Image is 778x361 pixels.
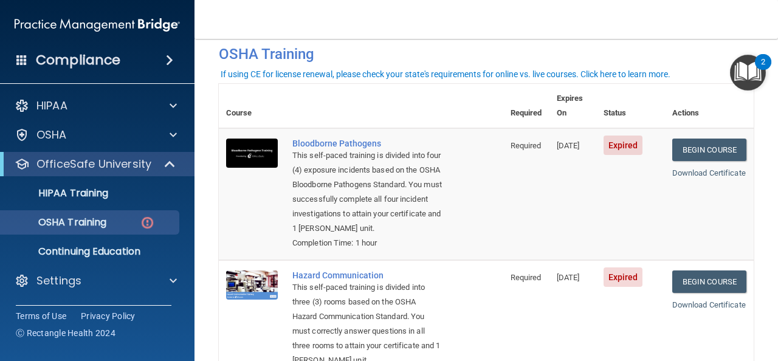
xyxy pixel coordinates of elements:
[81,310,136,322] a: Privacy Policy
[219,46,754,63] h4: OSHA Training
[8,246,174,258] p: Continuing Education
[219,68,672,80] button: If using CE for license renewal, please check your state's requirements for online vs. live cours...
[15,98,177,113] a: HIPAA
[16,327,115,339] span: Ⓒ Rectangle Health 2024
[557,141,580,150] span: [DATE]
[36,157,151,171] p: OfficeSafe University
[511,141,542,150] span: Required
[36,273,81,288] p: Settings
[604,267,643,287] span: Expired
[140,215,155,230] img: danger-circle.6113f641.png
[15,273,177,288] a: Settings
[604,136,643,155] span: Expired
[15,13,180,37] img: PMB logo
[672,168,746,177] a: Download Certificate
[596,84,665,128] th: Status
[8,187,108,199] p: HIPAA Training
[511,273,542,282] span: Required
[16,310,66,322] a: Terms of Use
[549,84,596,128] th: Expires On
[8,216,106,229] p: OSHA Training
[665,84,754,128] th: Actions
[36,98,67,113] p: HIPAA
[672,139,746,161] a: Begin Course
[503,84,549,128] th: Required
[730,55,766,91] button: Open Resource Center, 2 new notifications
[568,275,763,323] iframe: Drift Widget Chat Controller
[672,270,746,293] a: Begin Course
[15,157,176,171] a: OfficeSafe University
[36,52,120,69] h4: Compliance
[292,148,442,236] div: This self-paced training is divided into four (4) exposure incidents based on the OSHA Bloodborne...
[221,70,670,78] div: If using CE for license renewal, please check your state's requirements for online vs. live cours...
[15,128,177,142] a: OSHA
[219,84,285,128] th: Course
[292,236,442,250] div: Completion Time: 1 hour
[36,128,67,142] p: OSHA
[292,139,442,148] a: Bloodborne Pathogens
[292,270,442,280] a: Hazard Communication
[557,273,580,282] span: [DATE]
[761,62,765,78] div: 2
